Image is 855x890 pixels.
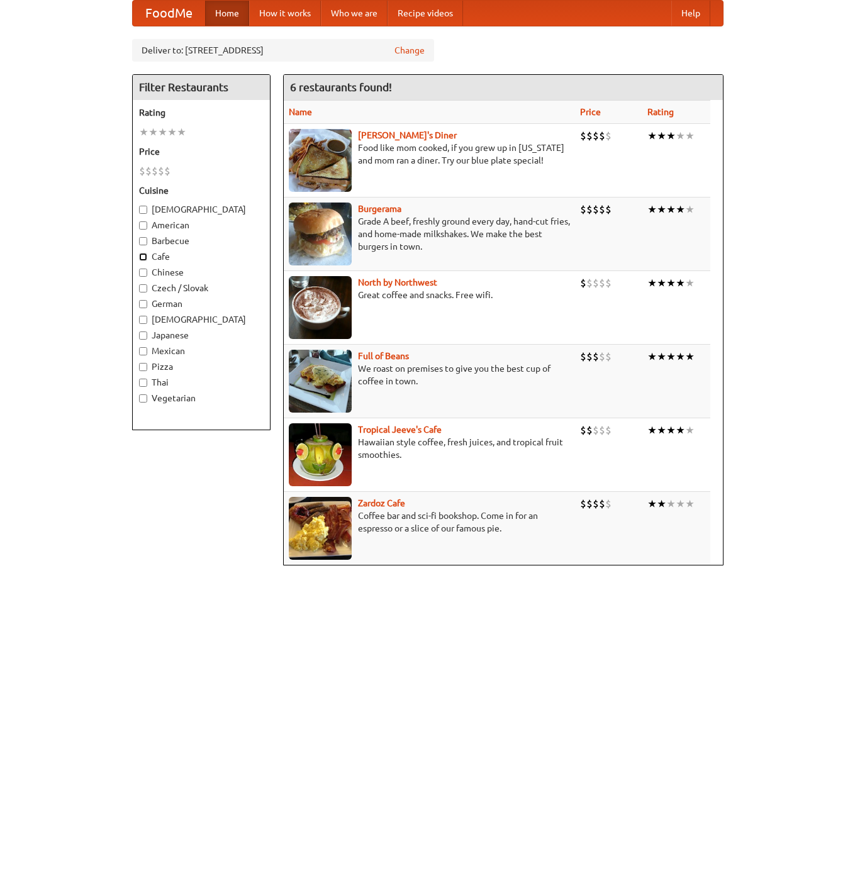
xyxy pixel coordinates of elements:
[132,39,434,62] div: Deliver to: [STREET_ADDRESS]
[358,351,409,361] a: Full of Beans
[599,423,605,437] li: $
[599,129,605,143] li: $
[593,276,599,290] li: $
[657,276,666,290] li: ★
[593,497,599,511] li: $
[685,276,695,290] li: ★
[139,313,264,326] label: [DEMOGRAPHIC_DATA]
[139,269,147,277] input: Chinese
[657,129,666,143] li: ★
[148,125,158,139] li: ★
[158,125,167,139] li: ★
[167,125,177,139] li: ★
[580,423,586,437] li: $
[599,350,605,364] li: $
[358,425,442,435] a: Tropical Jeeve's Cafe
[657,497,666,511] li: ★
[580,497,586,511] li: $
[205,1,249,26] a: Home
[586,129,593,143] li: $
[647,129,657,143] li: ★
[139,394,147,403] input: Vegetarian
[139,376,264,389] label: Thai
[321,1,388,26] a: Who we are
[657,423,666,437] li: ★
[139,184,264,197] h5: Cuisine
[290,81,392,93] ng-pluralize: 6 restaurants found!
[685,350,695,364] li: ★
[133,75,270,100] h4: Filter Restaurants
[666,350,676,364] li: ★
[358,204,401,214] b: Burgerama
[139,345,264,357] label: Mexican
[177,125,186,139] li: ★
[676,350,685,364] li: ★
[647,497,657,511] li: ★
[666,423,676,437] li: ★
[139,282,264,294] label: Czech / Slovak
[647,276,657,290] li: ★
[152,164,158,178] li: $
[139,237,147,245] input: Barbecue
[158,164,164,178] li: $
[358,277,437,287] a: North by Northwest
[394,44,425,57] a: Change
[289,497,352,560] img: zardoz.jpg
[358,498,405,508] a: Zardoz Cafe
[647,107,674,117] a: Rating
[605,129,612,143] li: $
[139,284,147,292] input: Czech / Slovak
[676,423,685,437] li: ★
[139,360,264,373] label: Pizza
[289,203,352,265] img: burgerama.jpg
[139,392,264,404] label: Vegetarian
[586,350,593,364] li: $
[139,300,147,308] input: German
[676,129,685,143] li: ★
[657,203,666,216] li: ★
[647,350,657,364] li: ★
[139,253,147,261] input: Cafe
[685,129,695,143] li: ★
[605,203,612,216] li: $
[580,203,586,216] li: $
[289,107,312,117] a: Name
[289,129,352,192] img: sallys.jpg
[599,203,605,216] li: $
[647,423,657,437] li: ★
[139,266,264,279] label: Chinese
[605,497,612,511] li: $
[580,107,601,117] a: Price
[358,130,457,140] a: [PERSON_NAME]'s Diner
[605,350,612,364] li: $
[139,203,264,216] label: [DEMOGRAPHIC_DATA]
[139,331,147,340] input: Japanese
[593,350,599,364] li: $
[139,221,147,230] input: American
[249,1,321,26] a: How it works
[685,423,695,437] li: ★
[586,276,593,290] li: $
[586,203,593,216] li: $
[671,1,710,26] a: Help
[685,203,695,216] li: ★
[133,1,205,26] a: FoodMe
[666,203,676,216] li: ★
[605,276,612,290] li: $
[676,497,685,511] li: ★
[605,423,612,437] li: $
[388,1,463,26] a: Recipe videos
[289,509,570,535] p: Coffee bar and sci-fi bookshop. Come in for an espresso or a slice of our famous pie.
[289,436,570,461] p: Hawaiian style coffee, fresh juices, and tropical fruit smoothies.
[289,215,570,253] p: Grade A beef, freshly ground every day, hand-cut fries, and home-made milkshakes. We make the bes...
[139,125,148,139] li: ★
[580,276,586,290] li: $
[289,289,570,301] p: Great coffee and snacks. Free wifi.
[139,316,147,324] input: [DEMOGRAPHIC_DATA]
[676,276,685,290] li: ★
